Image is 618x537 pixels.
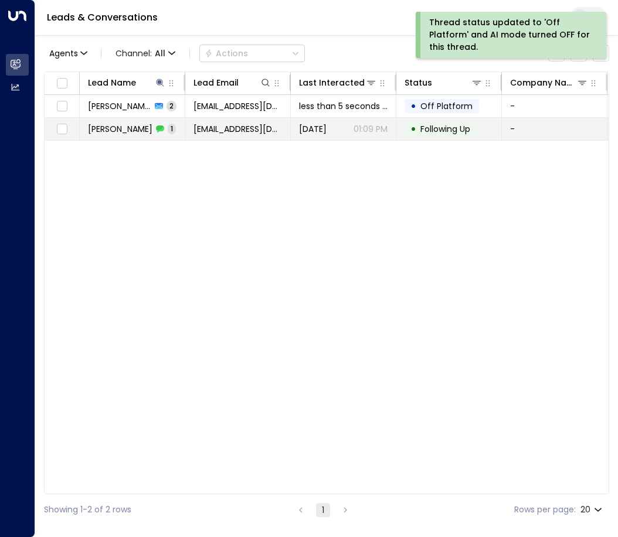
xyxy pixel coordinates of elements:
[88,100,151,112] span: Nicholas Kirk
[49,49,78,57] span: Agents
[88,123,152,135] span: Nicholas Kirk
[299,76,377,90] div: Last Interacted
[199,45,305,62] div: Button group with a nested menu
[193,100,282,112] span: kcn.conserv@gmail.com
[354,123,388,135] p: 01:09 PM
[199,45,305,62] button: Actions
[44,504,131,516] div: Showing 1-2 of 2 rows
[410,119,416,139] div: •
[193,123,282,135] span: kcn.conserv@gmail.com
[514,504,576,516] label: Rows per page:
[47,11,158,24] a: Leads & Conversations
[88,76,166,90] div: Lead Name
[193,76,271,90] div: Lead Email
[155,49,165,58] span: All
[205,48,248,59] div: Actions
[580,501,605,518] div: 20
[168,124,176,134] span: 1
[502,95,607,117] td: -
[293,502,353,517] nav: pagination navigation
[420,123,470,135] span: Following Up
[111,45,180,62] span: Channel:
[510,76,588,90] div: Company Name
[410,96,416,116] div: •
[55,99,69,114] span: Toggle select row
[55,122,69,137] span: Toggle select row
[316,503,330,517] button: page 1
[111,45,180,62] button: Channel:All
[429,16,590,53] div: Thread status updated to 'Off Platform' and AI mode turned OFF for this thread.
[55,76,69,91] span: Toggle select all
[405,76,483,90] div: Status
[510,76,576,90] div: Company Name
[167,101,176,111] span: 2
[193,76,239,90] div: Lead Email
[502,118,607,140] td: -
[299,123,327,135] span: Yesterday
[88,76,136,90] div: Lead Name
[420,100,473,112] span: Off Platform
[405,76,432,90] div: Status
[44,45,91,62] button: Agents
[299,76,365,90] div: Last Interacted
[299,100,388,112] span: less than 5 seconds ago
